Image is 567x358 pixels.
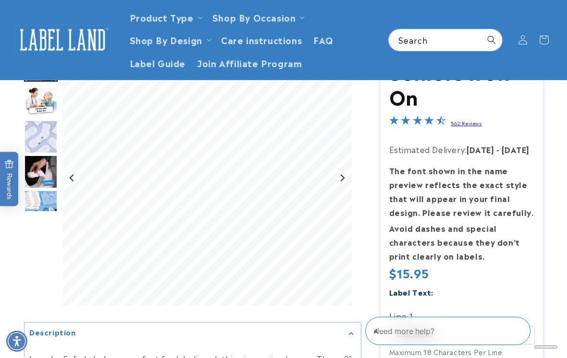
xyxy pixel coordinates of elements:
[130,11,194,24] a: Product Type
[481,29,502,50] button: Search
[24,120,58,154] img: Nursing Home Iron-On - Label Land
[24,190,58,224] div: Go to slide 5
[66,171,79,184] button: Go to last slide
[215,28,308,51] a: Care instructions
[14,25,111,55] img: Label Land
[24,190,58,224] img: Nursing Home Iron-On - Label Land
[451,119,482,126] a: 562 Reviews - open in a new tab
[24,155,58,189] img: Nursing Home Iron-On - Label Land
[389,165,534,217] strong: The font shown in the name preview reflects the exact style that will appear in your final design...
[496,143,500,155] strong: -
[24,85,58,119] div: Go to slide 2
[24,87,58,117] img: Nurse with an elderly woman and an iron on label
[389,117,446,128] span: 4.4-star overall rating
[389,286,434,298] label: Label Text:
[221,34,302,45] span: Care instructions
[130,57,186,68] span: Label Guide
[389,308,535,323] label: Line 1
[130,33,202,46] a: Shop By Design
[197,57,302,68] span: Join Affiliate Program
[25,322,361,344] summary: Description
[389,347,535,357] div: Maximum 18 Characters Per Line
[8,281,122,310] iframe: Sign Up via Text for Offers
[308,28,339,51] a: FAQ
[389,222,520,262] strong: Avoid dashes and special characters because they don’t print clearly on labels.
[5,160,14,200] span: Rewards
[502,143,530,155] strong: [DATE]
[124,6,207,28] summary: Product Type
[207,6,309,28] summary: Shop By Occasion
[11,21,114,58] a: Label Land
[6,331,27,352] div: Accessibility Menu
[313,34,333,45] span: FAQ
[336,171,349,184] button: Next slide
[467,143,494,155] strong: [DATE]
[191,51,308,74] a: Join Affiliate Program
[124,51,192,74] a: Label Guide
[389,264,430,281] span: $15.95
[124,28,215,51] summary: Shop By Design
[212,12,296,23] span: Shop By Occasion
[365,313,557,348] iframe: Gorgias Floating Chat
[24,120,58,154] div: Go to slide 3
[389,143,535,156] p: Estimated Delivery:
[389,59,535,108] h1: Seniors Iron-On
[24,155,58,189] div: Go to slide 4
